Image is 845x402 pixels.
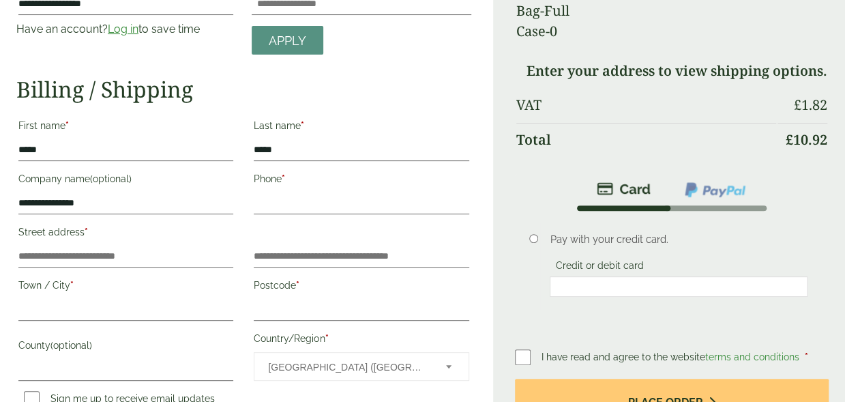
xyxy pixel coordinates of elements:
[65,120,69,131] abbr: required
[18,222,233,246] label: Street address
[516,55,827,87] td: Enter your address to view shipping options.
[50,340,92,351] span: (optional)
[18,169,233,192] label: Company name
[550,260,649,275] label: Credit or debit card
[269,33,306,48] span: Apply
[282,173,285,184] abbr: required
[705,351,799,362] a: terms and conditions
[85,227,88,238] abbr: required
[16,76,471,102] h2: Billing / Shipping
[18,276,233,299] label: Town / City
[516,123,776,156] th: Total
[16,21,235,38] p: Have an account? to save time
[108,23,138,35] a: Log in
[254,352,469,381] span: Country/Region
[252,26,323,55] a: Apply
[786,130,827,149] bdi: 10.92
[254,276,469,299] label: Postcode
[70,280,74,291] abbr: required
[794,96,827,114] bdi: 1.82
[296,280,299,291] abbr: required
[254,169,469,192] label: Phone
[516,89,776,121] th: VAT
[301,120,304,131] abbr: required
[325,333,328,344] abbr: required
[18,336,233,359] label: County
[254,329,469,352] label: Country/Region
[542,351,802,362] span: I have read and agree to the website
[786,130,793,149] span: £
[90,173,132,184] span: (optional)
[683,181,747,199] img: ppcp-gateway.png
[550,232,807,247] p: Pay with your credit card.
[597,181,651,197] img: stripe.png
[254,116,469,139] label: Last name
[794,96,801,114] span: £
[18,116,233,139] label: First name
[554,281,803,293] iframe: Secure card payment input frame
[805,351,808,362] abbr: required
[268,353,427,382] span: United Kingdom (UK)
